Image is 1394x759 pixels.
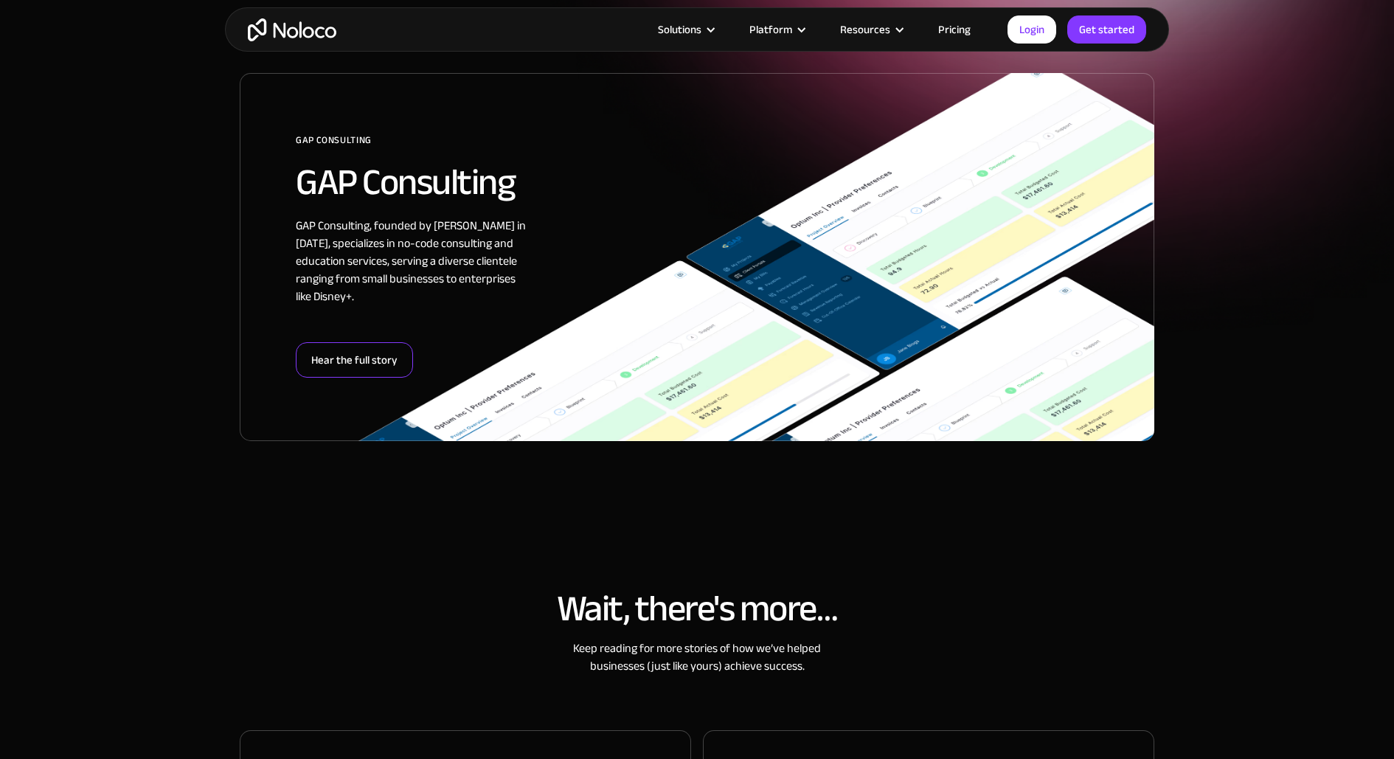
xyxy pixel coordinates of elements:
div: Resources [822,20,920,39]
div: Keep reading for more stories of how we’ve helped businesses (just like yours) achieve success. [240,640,1154,675]
a: home [248,18,336,41]
div: Solutions [639,20,731,39]
a: Get started [1067,15,1146,44]
div: Hear the full story [296,342,413,378]
div: GAP Consulting [296,129,1154,162]
div: Solutions [658,20,701,39]
a: Login [1008,15,1056,44]
a: Pricing [920,20,989,39]
h2: GAP Consulting [296,162,1154,202]
div: GAP Consulting, founded by [PERSON_NAME] in [DATE], specializes in no-code consulting and educati... [296,217,532,342]
div: Resources [840,20,890,39]
div: Platform [731,20,822,39]
a: GAP ConsultingGAP ConsultingGAP Consulting, founded by [PERSON_NAME] in [DATE], specializes in no... [240,73,1154,441]
div: Platform [749,20,792,39]
h2: Wait, there's more… [240,589,1154,628]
